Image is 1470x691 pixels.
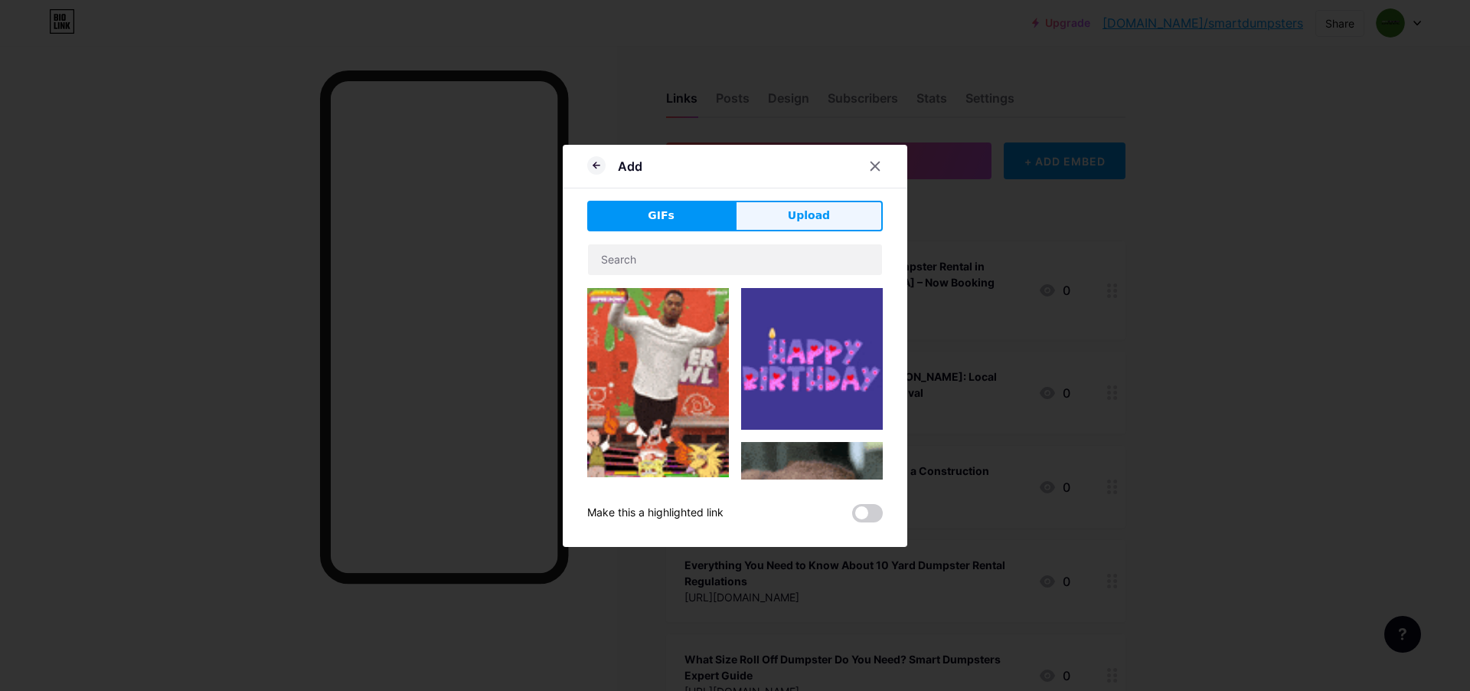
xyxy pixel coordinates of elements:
div: Add [618,157,642,175]
input: Search [588,244,882,275]
img: Gihpy [587,288,729,477]
img: Gihpy [741,288,883,430]
button: Upload [735,201,883,231]
button: GIFs [587,201,735,231]
span: GIFs [648,208,675,224]
div: Make this a highlighted link [587,504,724,522]
span: Upload [788,208,830,224]
img: Gihpy [741,442,883,584]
